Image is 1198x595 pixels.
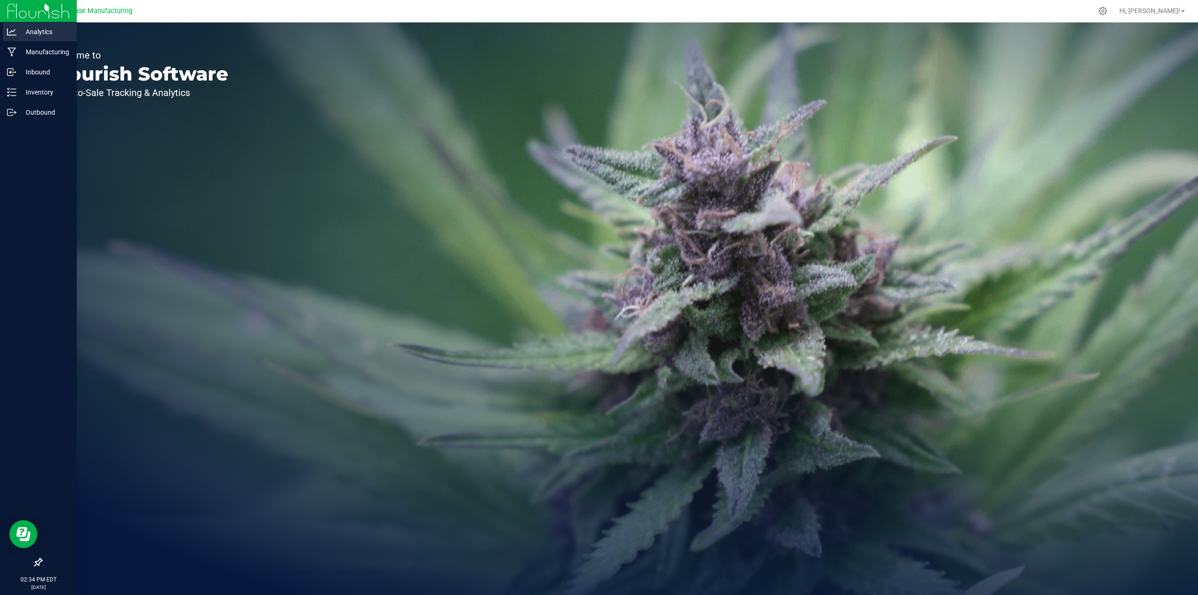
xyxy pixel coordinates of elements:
[7,108,16,117] inline-svg: Outbound
[58,7,132,15] span: Starbase Manufacturing
[7,47,16,57] inline-svg: Manufacturing
[51,51,228,60] p: Welcome to
[16,87,73,98] p: Inventory
[7,27,16,37] inline-svg: Analytics
[7,67,16,77] inline-svg: Inbound
[9,520,37,548] iframe: Resource center
[1119,7,1180,15] span: Hi, [PERSON_NAME]!
[7,88,16,97] inline-svg: Inventory
[4,575,73,584] p: 02:34 PM EDT
[16,46,73,58] p: Manufacturing
[16,107,73,118] p: Outbound
[16,26,73,37] p: Analytics
[16,66,73,78] p: Inbound
[51,88,228,97] p: Seed-to-Sale Tracking & Analytics
[1097,7,1109,15] div: Manage settings
[4,584,73,591] p: [DATE]
[51,65,228,83] p: Flourish Software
